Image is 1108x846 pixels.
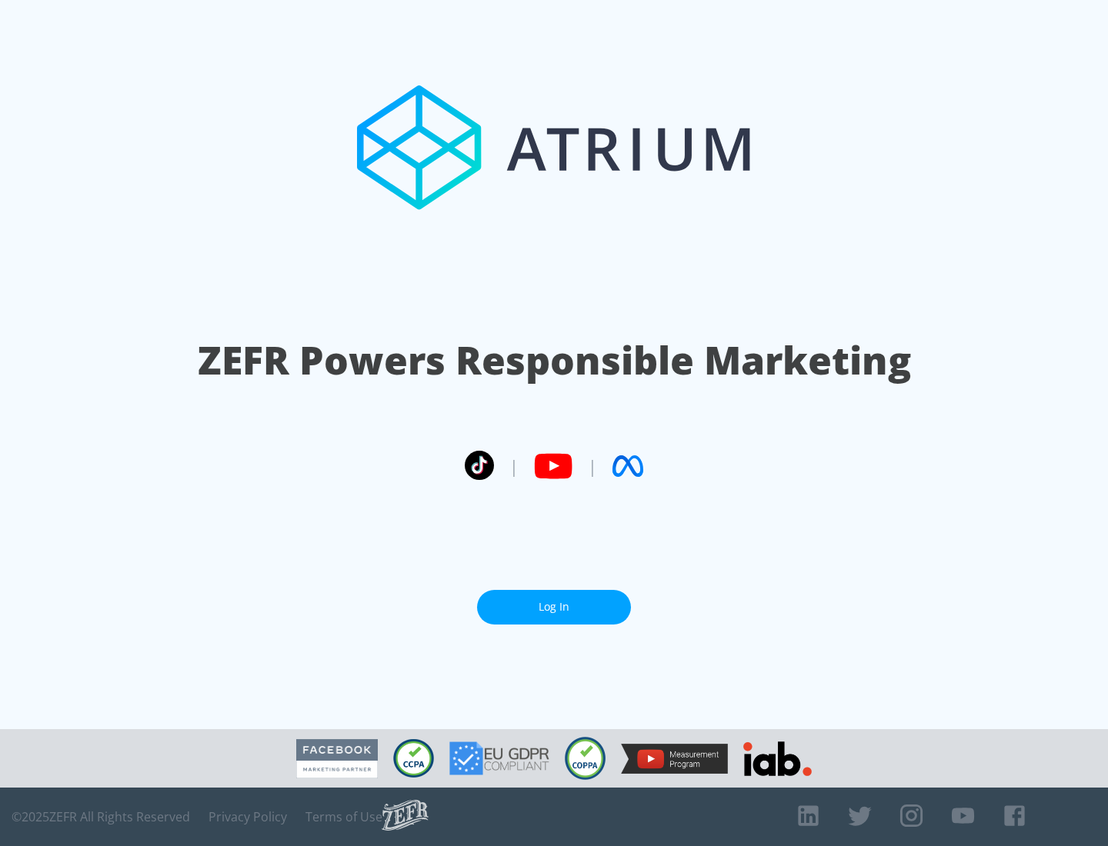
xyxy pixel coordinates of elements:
img: CCPA Compliant [393,739,434,778]
a: Terms of Use [305,809,382,824]
h1: ZEFR Powers Responsible Marketing [198,334,911,387]
span: | [509,455,519,478]
span: | [588,455,597,478]
a: Privacy Policy [209,809,287,824]
img: YouTube Measurement Program [621,744,728,774]
img: GDPR Compliant [449,741,549,775]
img: Facebook Marketing Partner [296,739,378,778]
img: IAB [743,741,812,776]
span: © 2025 ZEFR All Rights Reserved [12,809,190,824]
a: Log In [477,590,631,625]
img: COPPA Compliant [565,737,606,780]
